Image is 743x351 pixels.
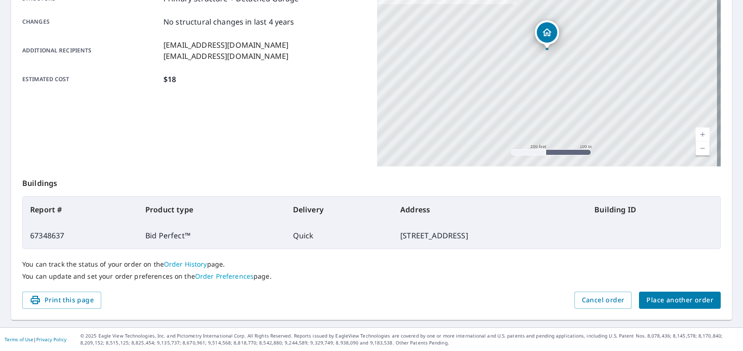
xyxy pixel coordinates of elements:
td: [STREET_ADDRESS] [393,223,587,249]
p: No structural changes in last 4 years [163,16,294,27]
button: Print this page [22,292,101,309]
p: [EMAIL_ADDRESS][DOMAIN_NAME] [163,39,288,51]
a: Current Level 17, Zoom In [696,128,710,141]
p: Estimated cost [22,74,160,85]
th: Address [393,197,587,223]
span: Print this page [30,294,94,306]
td: 67348637 [23,223,138,249]
button: Cancel order [574,292,632,309]
a: Order Preferences [195,272,254,281]
th: Delivery [286,197,393,223]
a: Current Level 17, Zoom Out [696,141,710,155]
a: Terms of Use [5,336,33,343]
p: You can track the status of your order on the page. [22,260,721,268]
div: Dropped pin, building 1, Residential property, 15231 Sunset Trl Conroe, TX 77384 [535,20,559,49]
span: Place another order [646,294,713,306]
th: Building ID [587,197,720,223]
p: You can update and set your order preferences on the page. [22,272,721,281]
span: Cancel order [582,294,625,306]
p: © 2025 Eagle View Technologies, Inc. and Pictometry International Corp. All Rights Reserved. Repo... [80,332,738,346]
th: Product type [138,197,286,223]
p: Changes [22,16,160,27]
a: Order History [164,260,207,268]
p: Additional recipients [22,39,160,62]
p: Buildings [22,166,721,196]
th: Report # [23,197,138,223]
td: Quick [286,223,393,249]
p: [EMAIL_ADDRESS][DOMAIN_NAME] [163,51,288,62]
td: Bid Perfect™ [138,223,286,249]
a: Privacy Policy [36,336,66,343]
button: Place another order [639,292,721,309]
p: $18 [163,74,176,85]
p: | [5,337,66,342]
